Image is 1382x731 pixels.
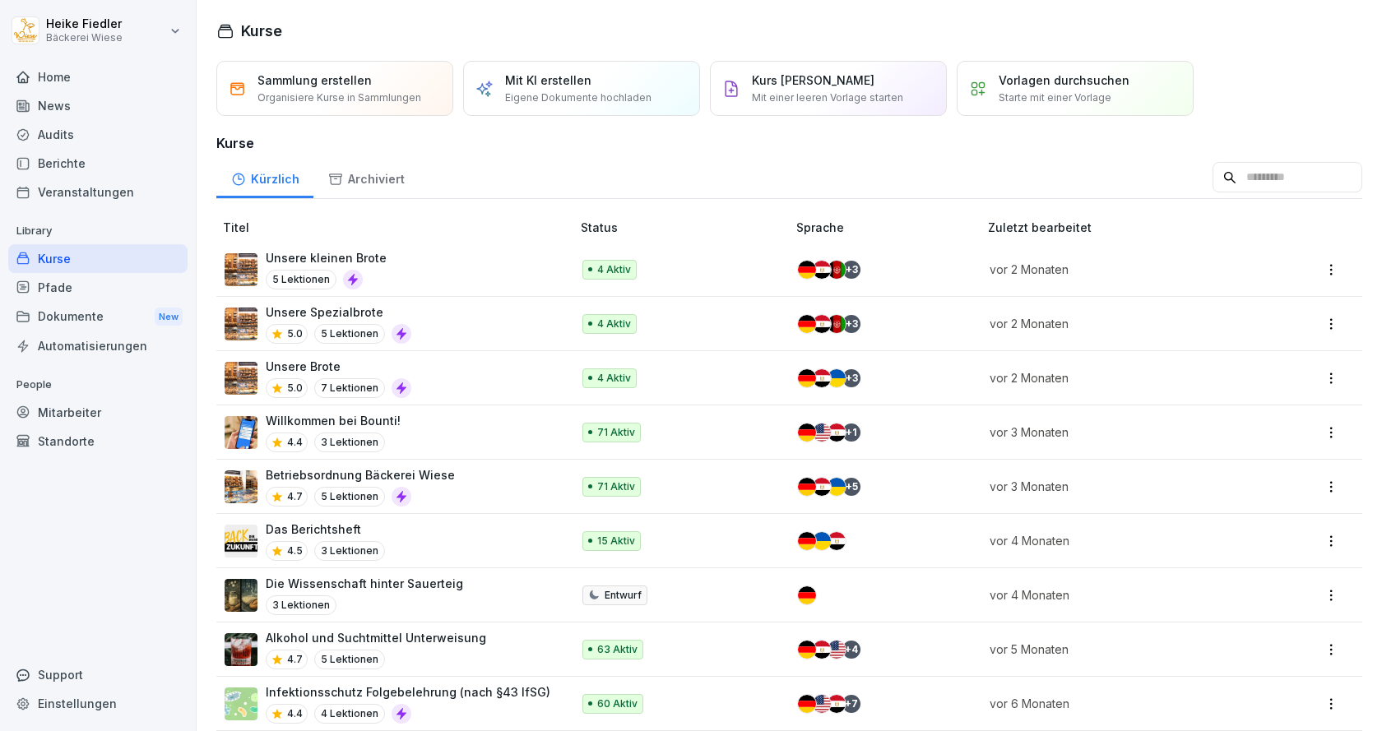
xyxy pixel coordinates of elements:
[842,423,860,442] div: + 1
[813,369,831,387] img: eg.svg
[842,261,860,279] div: + 3
[828,261,846,279] img: af.svg
[241,20,282,42] h1: Kurse
[597,534,635,548] p: 15 Aktiv
[314,433,385,452] p: 3 Lektionen
[314,541,385,561] p: 3 Lektionen
[266,575,463,592] p: Die Wissenschaft hinter Sauerteig
[225,253,257,286] img: ld7l3n8yhwsm9s97v7r6kg9c.png
[8,302,188,332] a: DokumenteNew
[828,695,846,713] img: eg.svg
[8,62,188,91] a: Home
[8,178,188,206] a: Veranstaltungen
[796,219,981,236] p: Sprache
[266,466,455,483] p: Betriebsordnung Bäckerei Wiese
[813,641,831,659] img: eg.svg
[828,532,846,550] img: eg.svg
[842,695,860,713] div: + 7
[223,219,574,236] p: Titel
[813,695,831,713] img: us.svg
[752,90,903,105] p: Mit einer leeren Vorlage starten
[8,273,188,302] a: Pfade
[266,303,411,321] p: Unsere Spezialbrote
[266,520,385,538] p: Das Berichtsheft
[8,689,188,718] a: Einstellungen
[990,478,1246,495] p: vor 3 Monaten
[8,398,188,427] a: Mitarbeiter
[990,532,1246,549] p: vor 4 Monaten
[8,427,188,456] a: Standorte
[8,660,188,689] div: Support
[842,478,860,496] div: + 5
[798,369,816,387] img: de.svg
[314,324,385,344] p: 5 Lektionen
[828,369,846,387] img: ua.svg
[813,532,831,550] img: ua.svg
[266,358,411,375] p: Unsere Brote
[605,588,642,603] p: Entwurf
[8,149,188,178] a: Berichte
[813,478,831,496] img: eg.svg
[990,586,1246,604] p: vor 4 Monaten
[505,90,652,105] p: Eigene Dokumente hochladen
[597,696,638,711] p: 60 Aktiv
[999,72,1129,89] p: Vorlagen durchsuchen
[798,532,816,550] img: de.svg
[46,17,123,31] p: Heike Fiedler
[842,641,860,659] div: + 4
[798,478,816,496] img: de.svg
[225,308,257,340] img: ld7l3n8yhwsm9s97v7r6kg9c.png
[798,695,816,713] img: de.svg
[990,369,1246,386] p: vor 2 Monaten
[287,706,303,721] p: 4.4
[988,219,1266,236] p: Zuletzt bearbeitet
[225,633,257,666] img: r9f294wq4cndzvq6mzt1bbrd.png
[798,586,816,604] img: de.svg
[798,641,816,659] img: de.svg
[842,315,860,333] div: + 3
[266,412,401,429] p: Willkommen bei Bounti!
[798,315,816,333] img: de.svg
[8,91,188,120] a: News
[8,302,188,332] div: Dokumente
[287,381,303,396] p: 5.0
[313,156,419,198] div: Archiviert
[225,687,257,720] img: tgff07aey9ahi6f4hltuk21p.png
[813,261,831,279] img: eg.svg
[266,629,486,646] p: Alkohol und Suchtmittel Unterweisung
[597,262,631,277] p: 4 Aktiv
[828,315,846,333] img: af.svg
[287,489,303,504] p: 4.7
[990,695,1246,712] p: vor 6 Monaten
[8,218,188,244] p: Library
[8,331,188,360] a: Automatisierungen
[505,72,591,89] p: Mit KI erstellen
[225,525,257,558] img: w05lm3fuwaednkql9iblmewi.png
[597,425,635,440] p: 71 Aktiv
[46,32,123,44] p: Bäckerei Wiese
[155,308,183,326] div: New
[842,369,860,387] div: + 3
[798,261,816,279] img: de.svg
[225,470,257,503] img: gu3ie2mcpzjjhoj82okl79dd.png
[990,641,1246,658] p: vor 5 Monaten
[216,156,313,198] a: Kürzlich
[581,219,790,236] p: Status
[266,683,550,701] p: Infektionsschutz Folgebelehrung (nach §43 IfSG)
[8,120,188,149] div: Audits
[597,642,638,657] p: 63 Aktiv
[287,326,303,341] p: 5.0
[597,371,631,386] p: 4 Aktiv
[287,652,303,667] p: 4.7
[8,244,188,273] div: Kurse
[287,435,303,450] p: 4.4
